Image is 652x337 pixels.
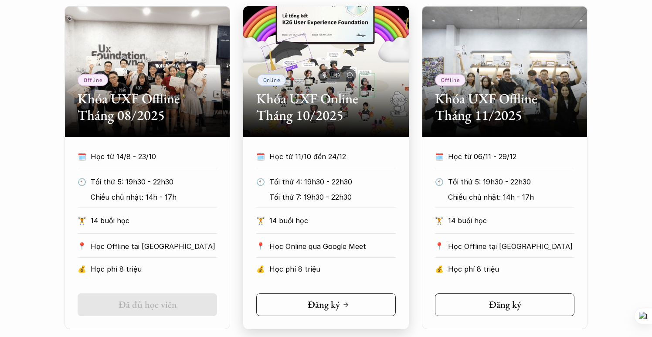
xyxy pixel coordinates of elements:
p: 🗓️ [78,150,86,163]
p: Học phí 8 triệu [448,262,574,276]
p: Offline [84,77,102,83]
p: 14 buổi học [448,214,574,227]
p: 🕙 [435,175,444,188]
a: Đăng ký [256,293,396,316]
p: 💰 [256,262,265,276]
p: Tối thứ 4: 19h30 - 22h30 [269,175,391,188]
p: Học từ 06/11 - 29/12 [448,150,574,163]
p: Chiều chủ nhật: 14h - 17h [91,191,212,204]
p: Offline [441,77,459,83]
p: Học phí 8 triệu [91,262,217,276]
h2: Khóa UXF Online Tháng 10/2025 [256,90,396,124]
p: Học Offline tại [GEOGRAPHIC_DATA] [91,240,217,253]
p: Tối thứ 5: 19h30 - 22h30 [448,175,570,188]
p: 🏋️ [78,214,86,227]
h2: Khóa UXF Offline Tháng 11/2025 [435,90,574,124]
p: Học từ 14/8 - 23/10 [91,150,217,163]
h5: Đăng ký [489,299,521,310]
p: 🕙 [256,175,265,188]
p: 14 buổi học [91,214,217,227]
p: 🗓️ [256,150,265,163]
p: 📍 [256,242,265,250]
p: Online [263,77,280,83]
p: 🏋️ [435,214,444,227]
h5: Đã đủ học viên [119,299,177,310]
p: Học từ 11/10 đến 24/12 [269,150,396,163]
h2: Khóa UXF Offline Tháng 08/2025 [78,90,217,124]
p: 14 buổi học [269,214,396,227]
p: 💰 [435,262,444,276]
p: 🗓️ [435,150,444,163]
p: 🏋️ [256,214,265,227]
p: Chiều chủ nhật: 14h - 17h [448,191,570,204]
a: Đăng ký [435,293,574,316]
p: 📍 [78,242,86,250]
p: 🕙 [78,175,86,188]
p: Tối thứ 5: 19h30 - 22h30 [91,175,212,188]
p: Học phí 8 triệu [269,262,396,276]
p: Học Offline tại [GEOGRAPHIC_DATA] [448,240,574,253]
p: 💰 [78,262,86,276]
h5: Đăng ký [308,299,340,310]
p: Học Online qua Google Meet [269,240,396,253]
p: Tối thứ 7: 19h30 - 22h30 [269,191,391,204]
p: 📍 [435,242,444,250]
